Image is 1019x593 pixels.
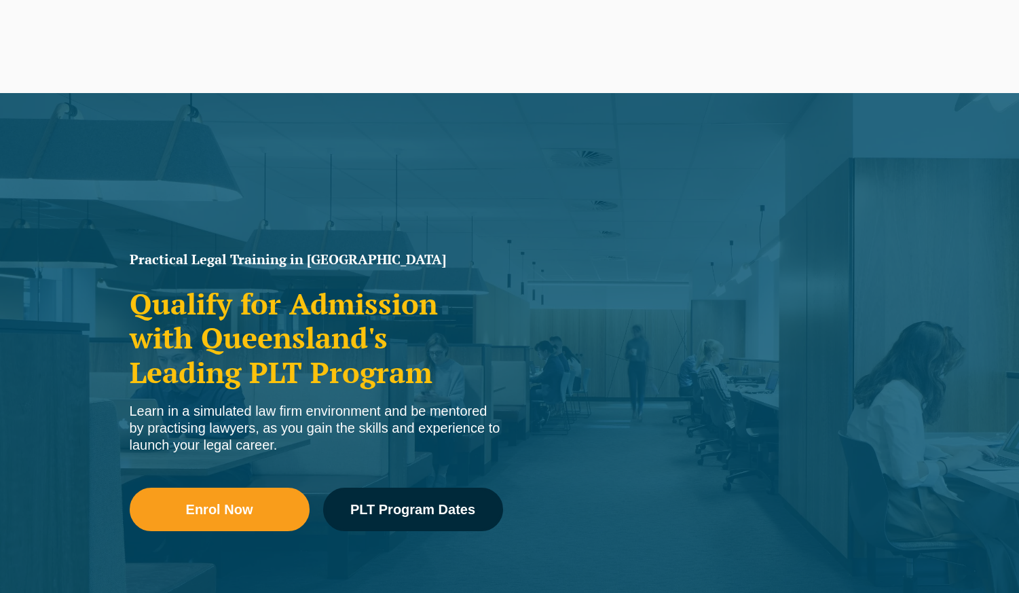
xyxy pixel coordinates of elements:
[323,488,503,531] a: PLT Program Dates
[130,403,503,454] div: Learn in a simulated law firm environment and be mentored by practising lawyers, as you gain the ...
[350,503,475,516] span: PLT Program Dates
[130,287,503,389] h2: Qualify for Admission with Queensland's Leading PLT Program
[130,488,310,531] a: Enrol Now
[186,503,253,516] span: Enrol Now
[130,253,503,266] h1: Practical Legal Training in [GEOGRAPHIC_DATA]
